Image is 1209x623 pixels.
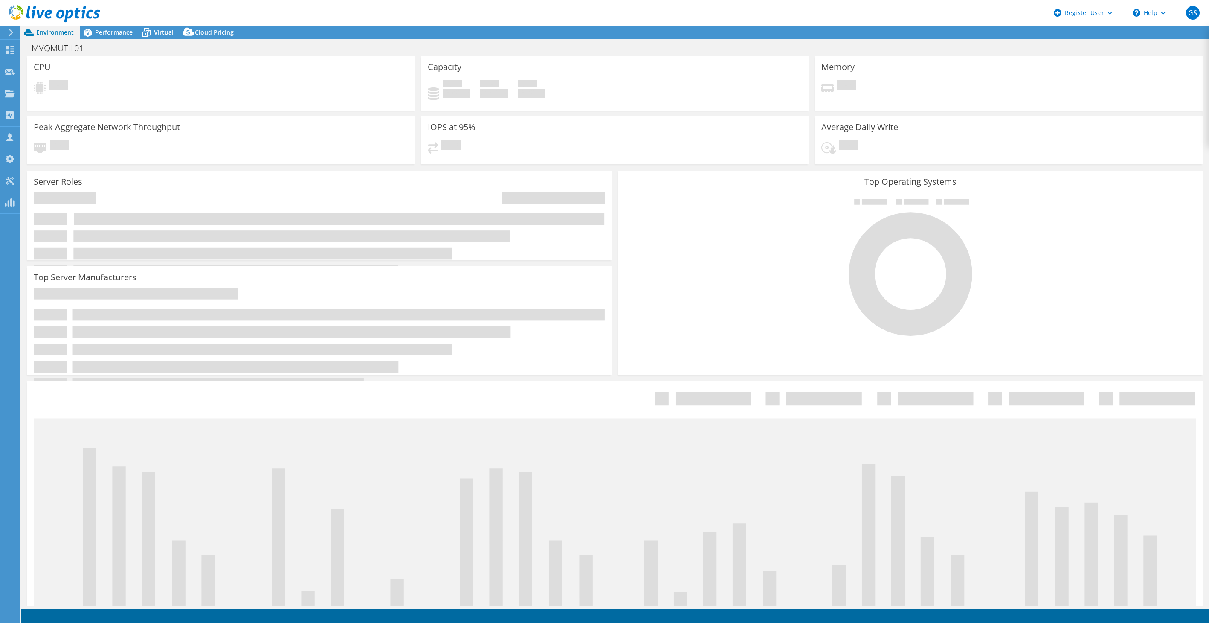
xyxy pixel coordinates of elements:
h3: CPU [34,62,51,72]
h3: IOPS at 95% [428,122,475,132]
svg: \n [1133,9,1140,17]
h3: Average Daily Write [821,122,898,132]
span: Pending [837,80,856,92]
span: Pending [50,140,69,152]
span: Pending [49,80,68,92]
h4: 0 GiB [518,89,545,98]
h4: 0 GiB [480,89,508,98]
span: Cloud Pricing [195,28,234,36]
span: Performance [95,28,133,36]
span: Virtual [154,28,174,36]
h3: Top Server Manufacturers [34,273,136,282]
h3: Memory [821,62,855,72]
span: Used [443,80,462,89]
span: GS [1186,6,1200,20]
span: Pending [441,140,461,152]
span: Pending [839,140,858,152]
h4: 0 GiB [443,89,470,98]
h3: Peak Aggregate Network Throughput [34,122,180,132]
span: Total [518,80,537,89]
h1: MVQMUTIL01 [28,44,97,53]
span: Environment [36,28,74,36]
h3: Server Roles [34,177,82,186]
h3: Top Operating Systems [624,177,1196,186]
span: Free [480,80,499,89]
h3: Capacity [428,62,461,72]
